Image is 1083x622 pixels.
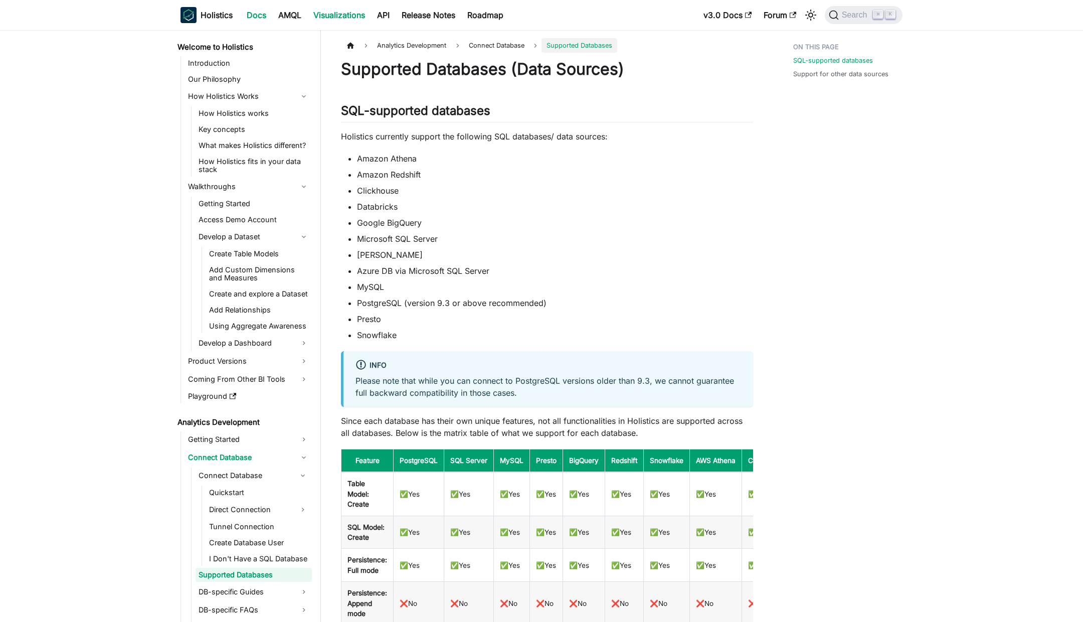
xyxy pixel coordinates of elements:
li: Microsoft SQL Server [357,233,753,245]
kbd: ⌘ [873,10,883,19]
a: DB-specific Guides [196,584,312,600]
th: PostgreSQL [394,449,444,473]
b: Holistics [201,9,233,21]
span: Supported Databases [541,38,617,53]
a: Create Table Models [206,247,312,261]
a: Roadmap [461,7,509,23]
td: ✅Yes [494,549,530,582]
nav: Docs sidebar [170,30,321,622]
a: Quickstart [206,486,312,500]
a: Using Aggregate Awareness [206,319,312,333]
th: SQL Server [444,449,494,473]
td: ✅Yes [444,516,494,549]
p: Please note that while you can connect to PostgreSQL versions older than 9.3, we cannot guarantee... [355,375,741,399]
a: Connect Database [185,449,312,465]
span: Analytics Development [372,38,451,53]
td: ✅Yes [394,472,444,516]
td: ✅Yes [563,549,605,582]
a: Coming From Other BI Tools [185,371,312,387]
a: How Holistics works [196,106,312,120]
button: Switch between dark and light mode (currently light mode) [803,7,819,23]
td: ✅Yes [444,472,494,516]
th: Redshift [605,449,644,473]
td: ✅Yes [530,516,563,549]
th: MySQL [494,449,530,473]
div: info [355,359,741,372]
button: Collapse sidebar category 'Connect Database' [294,468,312,484]
a: Key concepts [196,122,312,136]
a: Create Database User [206,536,312,550]
li: Databricks [357,201,753,213]
b: Persistence: Append mode [347,589,387,617]
td: ✅Yes [742,472,790,516]
a: Analytics Development [174,415,312,429]
a: I Don't Have a SQL Database [206,552,312,566]
b: SQL Model: Create [347,523,385,541]
li: Snowflake [357,329,753,341]
td: ✅Yes [605,549,644,582]
a: AMQL [272,7,307,23]
a: Introduction [185,56,312,70]
a: DB-specific FAQs [196,602,312,618]
li: Presto [357,313,753,325]
td: ✅Yes [444,549,494,582]
td: ✅Yes [530,472,563,516]
a: How Holistics Works [185,88,312,104]
td: ✅Yes [690,516,742,549]
th: Clickhouse [742,449,790,473]
a: Develop a Dataset [196,229,312,245]
td: ✅Yes [494,516,530,549]
li: Google BigQuery [357,217,753,229]
li: Azure DB via Microsoft SQL Server [357,265,753,277]
li: Clickhouse [357,185,753,197]
a: Develop a Dashboard [196,335,312,351]
th: BigQuery [563,449,605,473]
a: Product Versions [185,353,312,369]
td: ✅Yes [644,516,690,549]
img: Holistics [180,7,197,23]
a: Visualizations [307,7,371,23]
td: ✅Yes [394,516,444,549]
a: What makes Holistics different? [196,138,312,152]
a: Support for other data sources [793,69,888,79]
button: Expand sidebar category 'Direct Connection' [294,502,312,518]
th: AWS Athena [690,449,742,473]
a: Forum [758,7,802,23]
h1: Supported Databases (Data Sources) [341,59,753,79]
li: MySQL [357,281,753,293]
a: Add Relationships [206,303,312,317]
a: Getting Started [185,431,312,447]
td: ✅Yes [494,472,530,516]
a: Docs [241,7,272,23]
a: Our Philosophy [185,72,312,86]
a: Home page [341,38,360,53]
a: Supported Databases [196,568,312,582]
b: Persistence: Full mode [347,556,387,574]
th: Snowflake [644,449,690,473]
td: ✅Yes [394,549,444,582]
td: ✅Yes [690,549,742,582]
td: ✅Yes [742,516,790,549]
td: ✅Yes [644,472,690,516]
a: Playground [185,389,312,403]
li: PostgreSQL (version 9.3 or above recommended) [357,297,753,309]
a: Access Demo Account [196,213,312,227]
a: Getting Started [196,197,312,211]
a: Connect Database [196,468,294,484]
th: Presto [530,449,563,473]
a: Release Notes [396,7,461,23]
td: ✅Yes [563,516,605,549]
a: v3.0 Docs [697,7,758,23]
a: Add Custom Dimensions and Measures [206,263,312,285]
td: ✅Yes [530,549,563,582]
button: Search (Command+K) [825,6,902,24]
p: Holistics currently support the following SQL databases/ data sources: [341,130,753,142]
td: ✅Yes [690,472,742,516]
td: ✅Yes [563,472,605,516]
th: Feature [341,449,394,473]
td: ✅Yes [605,472,644,516]
a: API [371,7,396,23]
td: ✅Yes [742,549,790,582]
td: ✅Yes [605,516,644,549]
a: HolisticsHolistics [180,7,233,23]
